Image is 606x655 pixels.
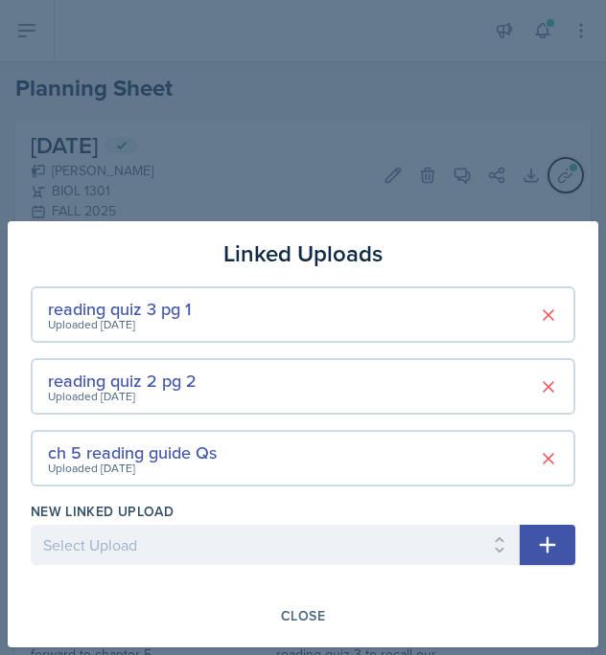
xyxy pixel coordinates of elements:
[281,608,325,623] div: Close
[48,440,217,465] div: ch 5 reading guide Qs
[268,599,338,632] button: Close
[48,296,191,322] div: reading quiz 3 pg 1
[48,316,191,333] div: Uploaded [DATE]
[48,460,217,477] div: Uploaded [DATE]
[31,502,174,521] label: New Linked Upload
[48,368,197,394] div: reading quiz 2 pg 2
[48,388,197,405] div: Uploaded [DATE]
[223,237,383,271] h3: Linked Uploads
